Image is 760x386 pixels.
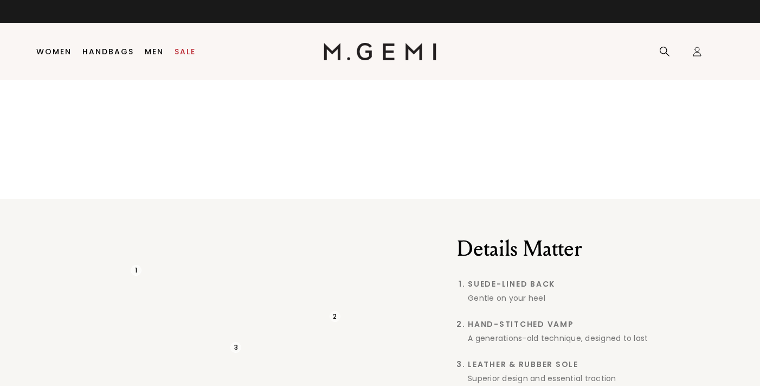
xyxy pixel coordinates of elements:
[468,320,675,328] span: Hand-Stitched Vamp
[468,293,675,303] div: Gentle on your heel
[131,265,141,276] div: 1
[468,333,675,344] div: A generations-old technique, designed to last
[468,373,675,384] div: Superior design and essential traction
[330,311,340,322] div: 2
[145,47,164,56] a: Men
[457,236,675,262] h2: Details Matter
[175,47,196,56] a: Sale
[468,360,675,369] span: Leather & Rubber Sole
[230,342,241,353] div: 3
[324,43,437,60] img: M.Gemi
[468,280,675,288] span: Suede-Lined Back
[82,47,134,56] a: Handbags
[36,47,72,56] a: Women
